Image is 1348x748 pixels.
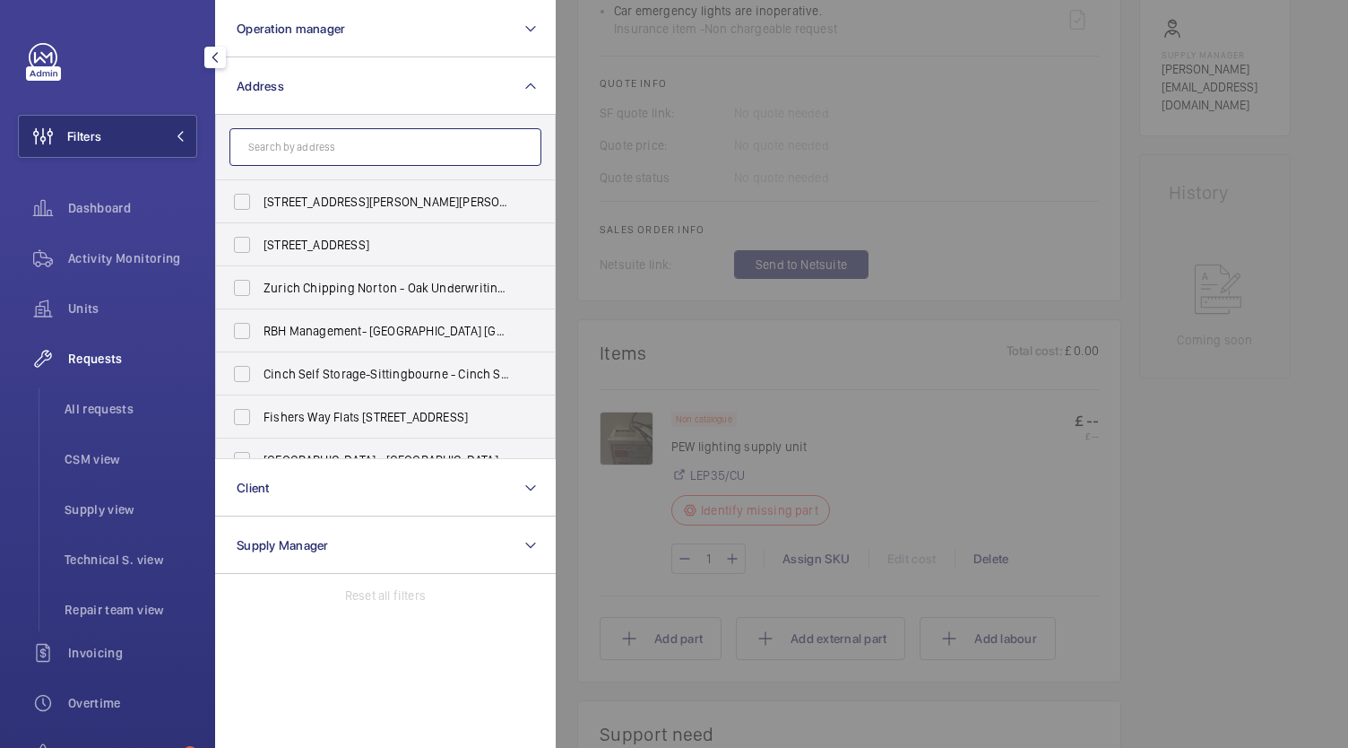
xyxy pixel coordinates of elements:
[67,127,101,145] span: Filters
[68,249,197,267] span: Activity Monitoring
[68,300,197,317] span: Units
[68,694,197,712] span: Overtime
[18,115,197,158] button: Filters
[68,199,197,217] span: Dashboard
[65,400,197,418] span: All requests
[68,350,197,368] span: Requests
[65,601,197,619] span: Repair team view
[68,644,197,662] span: Invoicing
[65,500,197,518] span: Supply view
[65,551,197,569] span: Technical S. view
[65,450,197,468] span: CSM view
